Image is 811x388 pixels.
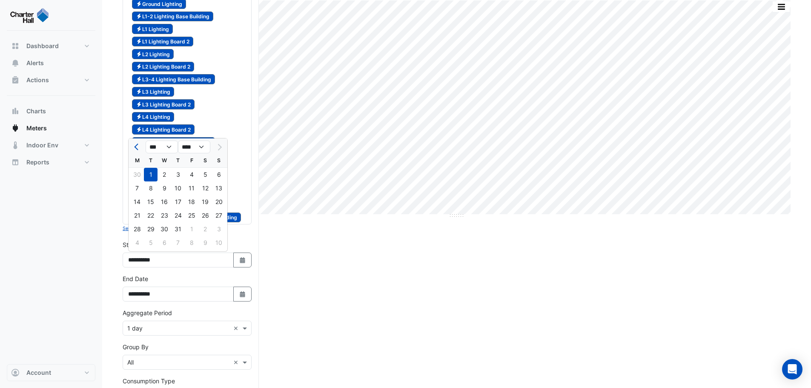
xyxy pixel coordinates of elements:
[132,74,215,84] span: L3-4 Lighting Base Building
[171,209,185,222] div: Thursday, July 24, 2025
[26,368,51,377] span: Account
[212,154,226,167] div: S
[185,168,198,181] div: Friday, July 4, 2025
[158,181,171,195] div: 9
[132,37,193,47] span: L1 Lighting Board 2
[11,59,20,67] app-icon: Alerts
[130,195,144,209] div: 14
[123,342,149,351] label: Group By
[233,358,241,367] span: Clear
[26,107,46,115] span: Charts
[11,141,20,149] app-icon: Indoor Env
[144,195,158,209] div: Tuesday, July 15, 2025
[132,124,195,135] span: L4 Lighting Board 2
[171,181,185,195] div: 10
[171,195,185,209] div: 17
[158,195,171,209] div: 16
[132,137,215,147] span: L5-6 Lighting Base Building
[144,209,158,222] div: Tuesday, July 22, 2025
[132,140,142,154] button: Previous month
[212,195,226,209] div: Sunday, July 20, 2025
[144,168,158,181] div: 1
[11,107,20,115] app-icon: Charts
[136,63,142,70] fa-icon: Electricity
[7,137,95,154] button: Indoor Env
[212,195,226,209] div: 20
[7,120,95,137] button: Meters
[144,195,158,209] div: 15
[185,195,198,209] div: Friday, July 18, 2025
[171,154,185,167] div: T
[144,181,158,195] div: Tuesday, July 8, 2025
[158,209,171,222] div: 23
[773,1,790,12] button: More Options
[782,359,802,379] div: Open Intercom Messenger
[146,141,178,153] select: Select month
[136,76,142,82] fa-icon: Electricity
[132,87,174,97] span: L3 Lighting
[144,154,158,167] div: T
[123,240,151,249] label: Start Date
[130,181,144,195] div: Monday, July 7, 2025
[26,158,49,167] span: Reports
[198,209,212,222] div: Saturday, July 26, 2025
[171,168,185,181] div: Thursday, July 3, 2025
[130,168,144,181] div: 30
[7,55,95,72] button: Alerts
[144,222,158,236] div: 29
[7,154,95,171] button: Reports
[130,154,144,167] div: M
[185,181,198,195] div: Friday, July 11, 2025
[198,168,212,181] div: Saturday, July 5, 2025
[171,222,185,236] div: Thursday, July 31, 2025
[11,76,20,84] app-icon: Actions
[171,181,185,195] div: Thursday, July 10, 2025
[136,51,142,57] fa-icon: Electricity
[212,181,226,195] div: Sunday, July 13, 2025
[144,168,158,181] div: Tuesday, July 1, 2025
[158,209,171,222] div: Wednesday, July 23, 2025
[123,308,172,317] label: Aggregate Period
[212,209,226,222] div: Sunday, July 27, 2025
[7,364,95,381] button: Account
[130,209,144,222] div: Monday, July 21, 2025
[158,222,171,236] div: Wednesday, July 30, 2025
[10,7,49,24] img: Company Logo
[144,181,158,195] div: 8
[123,377,175,385] label: Consumption Type
[198,195,212,209] div: 19
[136,114,142,120] fa-icon: Electricity
[198,195,212,209] div: Saturday, July 19, 2025
[158,154,171,167] div: W
[123,226,149,231] small: Select None
[123,274,148,283] label: End Date
[136,101,142,107] fa-icon: Electricity
[158,195,171,209] div: Wednesday, July 16, 2025
[130,168,144,181] div: Monday, June 30, 2025
[11,42,20,50] app-icon: Dashboard
[198,209,212,222] div: 26
[7,37,95,55] button: Dashboard
[7,103,95,120] button: Charts
[136,26,142,32] fa-icon: Electricity
[185,209,198,222] div: 25
[233,324,241,333] span: Clear
[136,0,142,7] fa-icon: Electricity
[198,181,212,195] div: 12
[212,181,226,195] div: 13
[171,222,185,236] div: 31
[132,99,195,109] span: L3 Lighting Board 2
[26,76,49,84] span: Actions
[123,224,149,232] button: Select None
[171,168,185,181] div: 3
[185,209,198,222] div: Friday, July 25, 2025
[198,181,212,195] div: Saturday, July 12, 2025
[132,112,174,122] span: L4 Lighting
[7,72,95,89] button: Actions
[185,154,198,167] div: F
[171,209,185,222] div: 24
[185,181,198,195] div: 11
[144,209,158,222] div: 22
[11,124,20,132] app-icon: Meters
[130,195,144,209] div: Monday, July 14, 2025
